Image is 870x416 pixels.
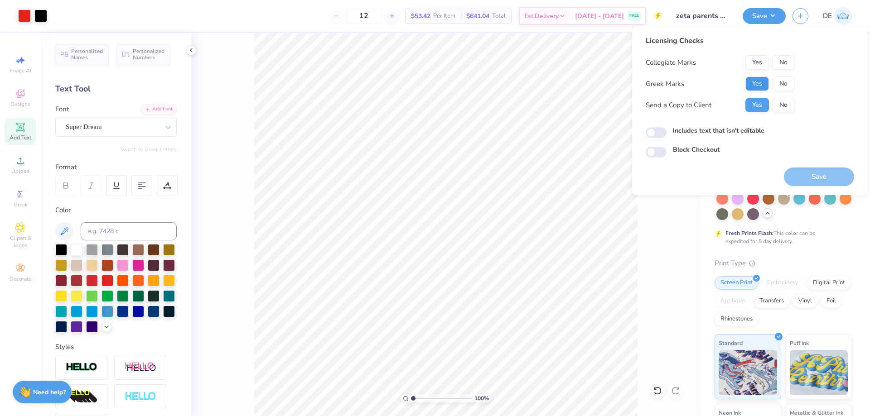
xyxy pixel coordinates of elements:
button: Yes [745,98,769,112]
span: Designs [10,100,30,108]
span: FREE [629,13,639,19]
img: 3d Illusion [66,390,97,404]
img: Puff Ink [790,350,848,395]
span: Personalized Names [71,48,103,61]
span: $53.42 [411,11,430,21]
div: Transfers [754,294,790,308]
span: Standard [719,338,743,348]
div: Styles [55,342,177,352]
span: Upload [11,167,29,175]
label: Block Checkout [673,145,720,154]
div: Applique [715,294,751,308]
input: – – [346,8,382,24]
div: Color [55,205,177,215]
span: Puff Ink [790,338,809,348]
span: $641.04 [466,11,489,21]
div: Print Type [715,258,852,268]
button: Yes [745,77,769,91]
div: Foil [821,294,842,308]
div: Greek Marks [646,79,684,89]
span: Total [492,11,506,21]
div: Add Font [141,104,177,115]
input: e.g. 7428 c [81,222,177,240]
span: Clipart & logos [5,234,36,249]
img: Djian Evardoni [834,7,852,25]
img: Standard [719,350,777,395]
span: 100 % [474,394,489,402]
button: No [773,77,794,91]
div: Text Tool [55,83,177,95]
a: DE [823,7,852,25]
span: Greek [14,201,28,208]
img: Negative Space [125,392,156,402]
button: Yes [745,55,769,70]
span: DE [823,11,832,21]
div: Embroidery [761,276,804,290]
span: Personalized Numbers [133,48,165,61]
img: Stroke [66,362,97,373]
div: This color can be expedited for 5 day delivery. [725,229,837,245]
div: Send a Copy to Client [646,100,711,110]
div: Rhinestones [715,312,759,326]
button: Switch to Greek Letters [120,146,177,153]
div: Format [55,162,178,172]
label: Font [55,104,69,115]
span: Decorate [10,275,31,282]
div: Vinyl [793,294,818,308]
button: No [773,55,794,70]
img: Shadow [125,362,156,373]
span: [DATE] - [DATE] [575,11,624,21]
span: Per Item [433,11,455,21]
input: Untitled Design [669,7,736,25]
strong: Need help? [33,388,66,397]
span: Image AI [10,67,31,74]
span: Est. Delivery [524,11,559,21]
div: Collegiate Marks [646,57,696,68]
button: Save [743,8,786,24]
div: Screen Print [715,276,759,290]
div: Digital Print [807,276,851,290]
div: Licensing Checks [646,35,794,46]
label: Includes text that isn't editable [673,126,764,135]
span: Add Text [10,134,31,141]
button: No [773,98,794,112]
strong: Fresh Prints Flash: [725,230,773,237]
